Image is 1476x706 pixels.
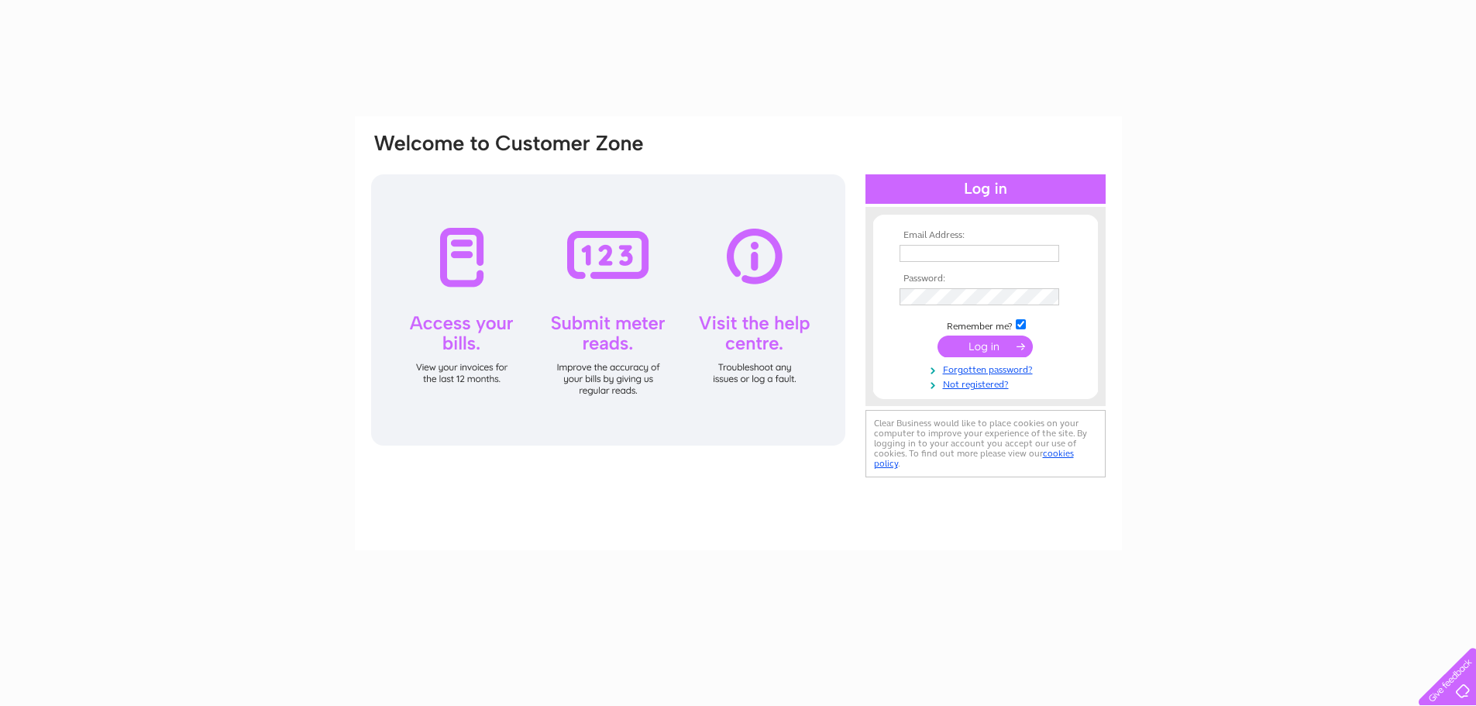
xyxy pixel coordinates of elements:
a: Not registered? [900,376,1075,391]
input: Submit [938,336,1033,357]
td: Remember me? [896,317,1075,332]
a: Forgotten password? [900,361,1075,376]
th: Email Address: [896,230,1075,241]
a: cookies policy [874,448,1074,469]
th: Password: [896,274,1075,284]
div: Clear Business would like to place cookies on your computer to improve your experience of the sit... [865,410,1106,477]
